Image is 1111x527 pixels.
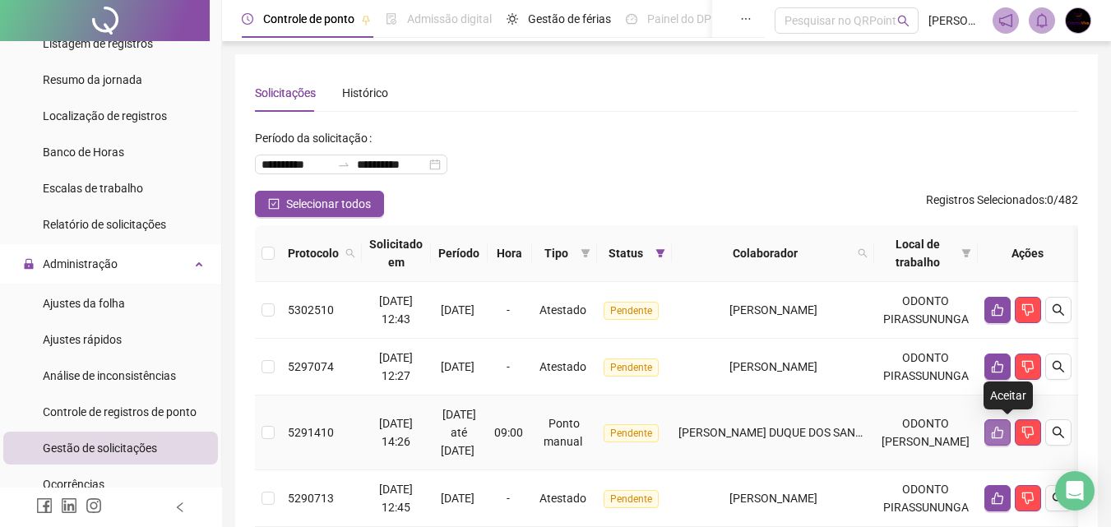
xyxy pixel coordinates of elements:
[43,478,104,491] span: Ocorrências
[263,12,354,25] span: Controle de ponto
[881,235,955,271] span: Local de trabalho
[43,146,124,159] span: Banco de Horas
[288,360,334,373] span: 5297074
[604,358,659,377] span: Pendente
[874,339,978,395] td: ODONTO PIRASSUNUNGA
[43,369,176,382] span: Análise de inconsistências
[361,15,371,25] span: pushpin
[379,351,413,382] span: [DATE] 12:27
[431,225,488,282] th: Período
[874,395,978,470] td: ODONTO [PERSON_NAME]
[242,13,253,25] span: clock-circle
[539,244,574,262] span: Tipo
[337,158,350,171] span: to
[43,109,167,123] span: Localização de registros
[86,497,102,514] span: instagram
[362,225,431,282] th: Solicitado em
[729,303,817,317] span: [PERSON_NAME]
[740,13,752,25] span: ellipsis
[345,248,355,258] span: search
[655,248,665,258] span: filter
[577,241,594,266] span: filter
[43,37,153,50] span: Listagem de registros
[379,417,413,448] span: [DATE] 14:26
[386,13,397,25] span: file-done
[507,492,510,505] span: -
[441,303,474,317] span: [DATE]
[43,182,143,195] span: Escalas de trabalho
[998,13,1013,28] span: notification
[958,232,974,275] span: filter
[604,424,659,442] span: Pendente
[991,426,1004,439] span: like
[342,84,388,102] div: Histórico
[1021,360,1035,373] span: dislike
[268,198,280,210] span: check-square
[539,360,586,373] span: Atestado
[23,258,35,270] span: lock
[729,492,817,505] span: [PERSON_NAME]
[928,12,983,30] span: [PERSON_NAME]
[604,244,649,262] span: Status
[61,497,77,514] span: linkedin
[255,84,316,102] div: Solicitações
[984,244,1072,262] div: Ações
[984,381,1033,409] div: Aceitar
[1021,303,1035,317] span: dislike
[1055,471,1095,511] div: Open Intercom Messenger
[604,490,659,508] span: Pendente
[1035,13,1049,28] span: bell
[494,426,523,439] span: 09:00
[897,15,910,27] span: search
[926,191,1078,217] span: : 0 / 482
[507,303,510,317] span: -
[255,125,378,151] label: Período da solicitação
[926,193,1044,206] span: Registros Selecionados
[581,248,590,258] span: filter
[1021,492,1035,505] span: dislike
[991,303,1004,317] span: like
[678,426,877,439] span: [PERSON_NAME] DUQUE DOS SANTOS
[991,360,1004,373] span: like
[43,405,197,418] span: Controle de registros de ponto
[507,360,510,373] span: -
[43,257,118,270] span: Administração
[626,13,637,25] span: dashboard
[286,195,371,213] span: Selecionar todos
[255,191,384,217] button: Selecionar todos
[43,333,122,346] span: Ajustes rápidos
[729,360,817,373] span: [PERSON_NAME]
[874,470,978,527] td: ODONTO PIRASSUNUNGA
[1052,492,1065,505] span: search
[488,225,532,282] th: Hora
[288,426,334,439] span: 5291410
[858,248,868,258] span: search
[36,497,53,514] span: facebook
[441,408,476,457] span: [DATE] até [DATE]
[379,483,413,514] span: [DATE] 12:45
[441,360,474,373] span: [DATE]
[288,303,334,317] span: 5302510
[1052,303,1065,317] span: search
[43,441,157,455] span: Gestão de solicitações
[43,73,142,86] span: Resumo da jornada
[337,158,350,171] span: swap-right
[43,297,125,310] span: Ajustes da folha
[288,244,339,262] span: Protocolo
[43,218,166,231] span: Relatório de solicitações
[507,13,518,25] span: sun
[528,12,611,25] span: Gestão de férias
[288,492,334,505] span: 5290713
[539,492,586,505] span: Atestado
[647,12,711,25] span: Painel do DP
[407,12,492,25] span: Admissão digital
[961,248,971,258] span: filter
[652,241,669,266] span: filter
[991,492,1004,505] span: like
[1021,426,1035,439] span: dislike
[1066,8,1090,33] img: 91220
[678,244,851,262] span: Colaborador
[1052,360,1065,373] span: search
[174,502,186,513] span: left
[544,417,582,448] span: Ponto manual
